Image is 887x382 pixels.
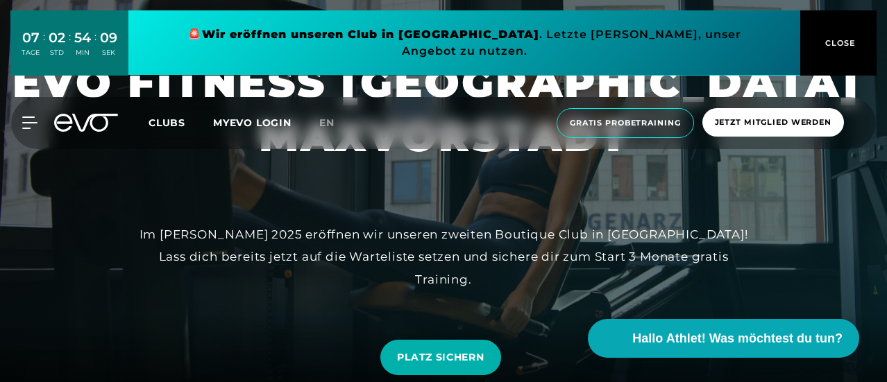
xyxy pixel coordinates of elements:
[213,116,292,129] a: MYEVO LOGIN
[69,29,71,66] div: :
[100,48,117,58] div: SEK
[74,48,91,58] div: MIN
[632,329,843,348] span: Hallo Athlet! Was möchtest du tun?
[570,117,681,129] span: Gratis Probetraining
[100,28,117,48] div: 09
[698,108,848,138] a: Jetzt Mitglied werden
[131,223,756,290] div: Im [PERSON_NAME] 2025 eröffnen wir unseren zweiten Boutique Club in [GEOGRAPHIC_DATA]! Lass dich ...
[49,28,65,48] div: 02
[74,28,91,48] div: 54
[715,116,831,128] span: Jetzt Mitglied werden
[22,48,40,58] div: TAGE
[588,319,859,358] button: Hallo Athlet! Was möchtest du tun?
[319,115,351,131] a: en
[22,28,40,48] div: 07
[380,340,500,375] a: PLATZ SICHERN
[43,29,45,66] div: :
[319,116,335,129] span: en
[149,116,213,129] a: Clubs
[149,116,185,129] span: Clubs
[552,108,698,138] a: Gratis Probetraining
[822,37,856,49] span: CLOSE
[94,29,96,66] div: :
[397,350,484,365] span: PLATZ SICHERN
[800,10,877,76] button: CLOSE
[49,48,65,58] div: STD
